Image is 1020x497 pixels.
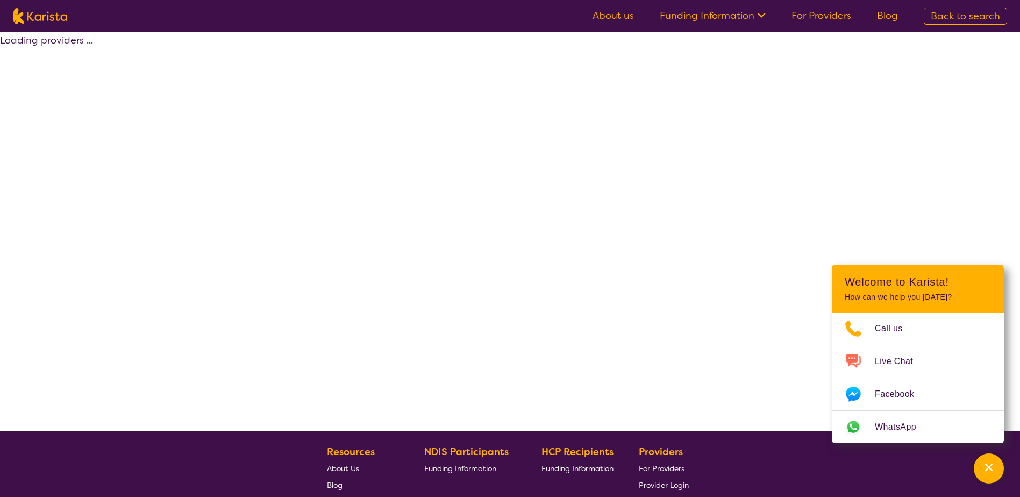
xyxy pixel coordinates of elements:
span: Blog [327,480,343,490]
a: About Us [327,460,399,477]
a: Web link opens in a new tab. [832,411,1004,443]
b: Providers [639,445,683,458]
a: Back to search [924,8,1007,25]
span: Live Chat [875,353,926,370]
b: HCP Recipients [541,445,614,458]
span: Provider Login [639,480,689,490]
a: Blog [877,9,898,22]
button: Channel Menu [974,453,1004,484]
a: Provider Login [639,477,689,493]
span: Facebook [875,386,927,402]
a: About us [593,9,634,22]
span: WhatsApp [875,419,929,435]
img: Karista logo [13,8,67,24]
span: Funding Information [541,464,614,473]
ul: Choose channel [832,313,1004,443]
b: NDIS Participants [424,445,509,458]
a: Funding Information [424,460,517,477]
a: Funding Information [660,9,766,22]
span: Funding Information [424,464,496,473]
b: Resources [327,445,375,458]
span: Call us [875,321,916,337]
a: Blog [327,477,399,493]
a: Funding Information [541,460,614,477]
h2: Welcome to Karista! [845,275,991,288]
div: Channel Menu [832,265,1004,443]
p: How can we help you [DATE]? [845,293,991,302]
span: Back to search [931,10,1000,23]
a: For Providers [791,9,851,22]
span: For Providers [639,464,684,473]
span: About Us [327,464,359,473]
a: For Providers [639,460,689,477]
